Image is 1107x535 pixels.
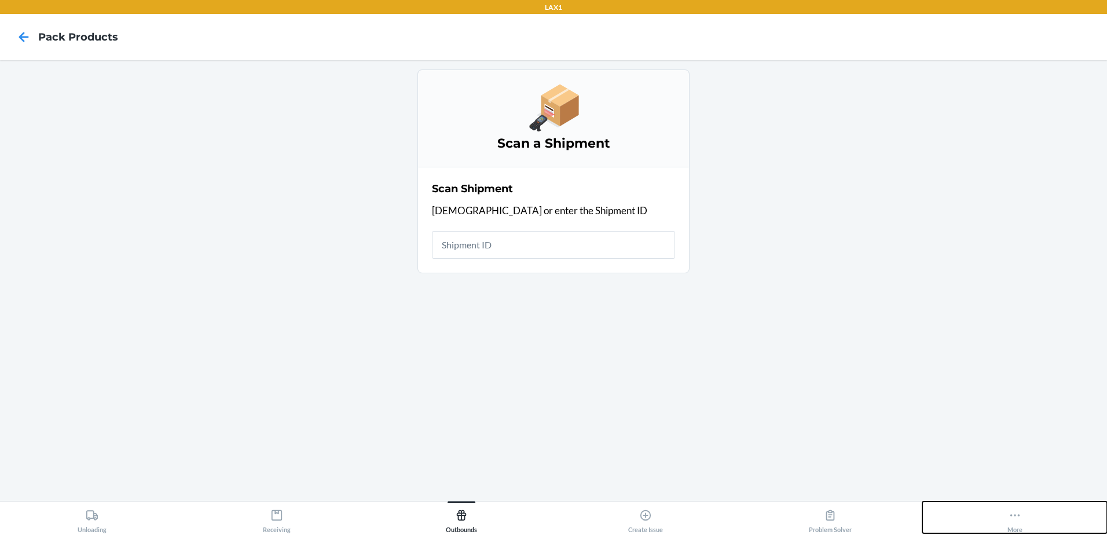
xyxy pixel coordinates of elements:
[553,501,738,533] button: Create Issue
[922,501,1107,533] button: More
[446,504,477,533] div: Outbounds
[545,2,562,13] p: LAX1
[432,231,675,259] input: Shipment ID
[432,181,513,196] h2: Scan Shipment
[38,30,118,45] h4: Pack Products
[432,134,675,153] h3: Scan a Shipment
[432,203,675,218] p: [DEMOGRAPHIC_DATA] or enter the Shipment ID
[263,504,291,533] div: Receiving
[369,501,553,533] button: Outbounds
[628,504,663,533] div: Create Issue
[809,504,852,533] div: Problem Solver
[738,501,923,533] button: Problem Solver
[185,501,369,533] button: Receiving
[1007,504,1022,533] div: More
[78,504,107,533] div: Unloading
